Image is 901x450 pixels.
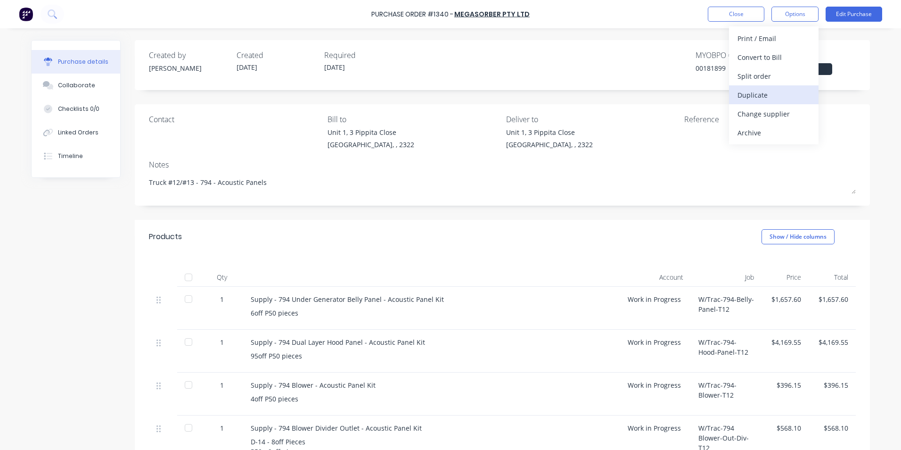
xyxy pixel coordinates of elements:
[816,423,848,433] div: $568.10
[769,423,801,433] div: $568.10
[324,50,404,61] div: Required
[149,114,320,125] div: Contact
[251,380,613,390] div: Supply - 794 Blower - Acoustic Panel Kit
[691,287,762,330] div: W/Trac-794-Belly-Panel-T12
[620,373,691,416] div: Work in Progress
[19,7,33,21] img: Factory
[149,231,182,242] div: Products
[769,380,801,390] div: $396.15
[696,63,776,73] div: 00181899
[816,294,848,304] div: $1,657.60
[208,423,236,433] div: 1
[251,423,613,433] div: Supply - 794 Blower Divider Outlet - Acoustic Panel Kit
[149,159,856,170] div: Notes
[251,351,613,361] div: 95off P50 pieces
[729,104,819,123] button: Change supplier
[149,50,229,61] div: Created by
[737,32,810,45] div: Print / Email
[620,330,691,373] div: Work in Progress
[58,128,98,137] div: Linked Orders
[737,126,810,140] div: Archive
[737,88,810,102] div: Duplicate
[729,29,819,48] button: Print / Email
[251,394,613,404] div: 4off P50 pieces
[454,9,530,19] a: Megasorber Pty Ltd
[737,50,810,64] div: Convert to Bill
[729,123,819,142] button: Archive
[208,380,236,390] div: 1
[58,152,83,160] div: Timeline
[769,337,801,347] div: $4,169.55
[208,294,236,304] div: 1
[58,58,108,66] div: Purchase details
[149,173,856,194] textarea: Truck #12/#13 - 794 - Acoustic Panels
[506,114,678,125] div: Deliver to
[328,114,499,125] div: Bill to
[737,69,810,83] div: Split order
[237,50,317,61] div: Created
[816,337,848,347] div: $4,169.55
[251,294,613,304] div: Supply - 794 Under Generator Belly Panel - Acoustic Panel Kit
[58,81,95,90] div: Collaborate
[149,63,229,73] div: [PERSON_NAME]
[729,85,819,104] button: Duplicate
[251,308,613,318] div: 6off P50 pieces
[809,268,856,287] div: Total
[762,268,809,287] div: Price
[684,114,856,125] div: Reference
[729,48,819,67] button: Convert to Bill
[769,294,801,304] div: $1,657.60
[691,373,762,416] div: W/Trac-794-Blower-T12
[208,337,236,347] div: 1
[691,268,762,287] div: Job
[729,67,819,85] button: Split order
[771,7,819,22] button: Options
[328,127,414,137] div: Unit 1, 3 Pippita Close
[32,121,120,144] button: Linked Orders
[32,144,120,168] button: Timeline
[32,97,120,121] button: Checklists 0/0
[696,50,776,61] div: MYOB PO #
[251,337,613,347] div: Supply - 794 Dual Layer Hood Panel - Acoustic Panel Kit
[506,127,593,137] div: Unit 1, 3 Pippita Close
[32,50,120,74] button: Purchase details
[708,7,764,22] button: Close
[816,380,848,390] div: $396.15
[371,9,453,19] div: Purchase Order #1340 -
[691,330,762,373] div: W/Trac-794-Hood-Panel-T12
[620,268,691,287] div: Account
[328,140,414,150] div: [GEOGRAPHIC_DATA], , 2322
[32,74,120,97] button: Collaborate
[58,105,99,113] div: Checklists 0/0
[762,229,835,244] button: Show / Hide columns
[620,287,691,330] div: Work in Progress
[506,140,593,150] div: [GEOGRAPHIC_DATA], , 2322
[201,268,243,287] div: Qty
[826,7,882,22] button: Edit Purchase
[737,107,810,121] div: Change supplier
